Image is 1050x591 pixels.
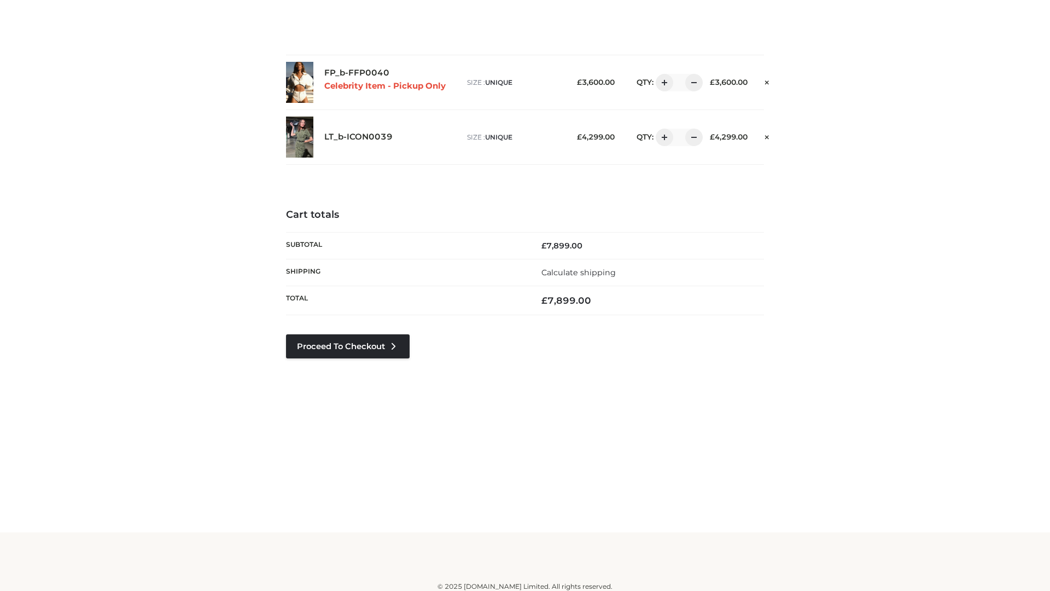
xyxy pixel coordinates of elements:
a: Calculate shipping [541,268,616,277]
h4: Cart totals [286,209,764,221]
p: Celebrity Item - Pickup Only [324,81,456,91]
bdi: 4,299.00 [577,132,615,141]
a: Remove this item [759,129,775,143]
span: £ [577,132,582,141]
span: £ [577,78,582,86]
span: £ [710,132,715,141]
th: Total [286,286,525,315]
bdi: 3,600.00 [710,78,748,86]
bdi: 7,899.00 [541,241,582,251]
div: QTY: [626,129,699,146]
a: Proceed to Checkout [286,334,410,358]
div: QTY: [626,74,699,91]
th: Shipping [286,259,525,286]
span: £ [710,78,715,86]
p: size : [467,78,566,88]
p: size : [467,132,566,142]
span: £ [541,241,546,251]
span: UNIQUE [485,78,512,86]
a: Remove this item [759,74,775,88]
span: £ [541,295,547,306]
bdi: 7,899.00 [541,295,591,306]
a: FP_b-FFP0040 [324,68,389,78]
a: LT_b-ICON0039 [324,132,393,142]
th: Subtotal [286,232,525,259]
bdi: 4,299.00 [710,132,748,141]
span: UNIQUE [485,133,512,141]
bdi: 3,600.00 [577,78,615,86]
